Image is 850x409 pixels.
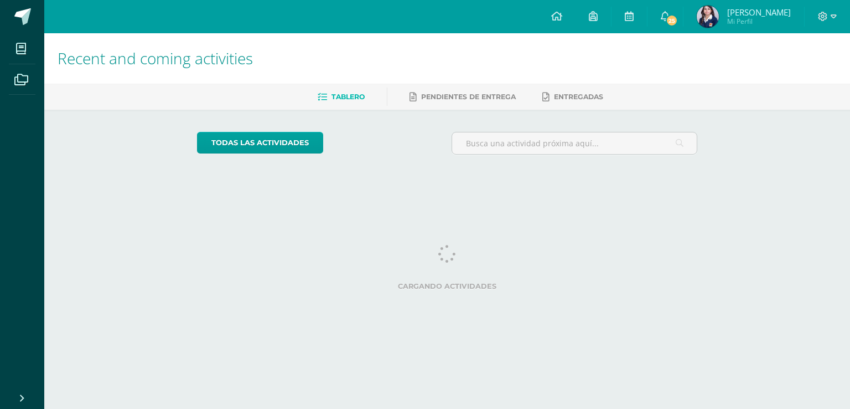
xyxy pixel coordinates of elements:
[318,88,365,106] a: Tablero
[554,93,603,101] span: Entregadas
[542,88,603,106] a: Entregadas
[410,88,516,106] a: Pendientes de entrega
[665,14,677,27] span: 25
[727,7,791,18] span: [PERSON_NAME]
[727,17,791,26] span: Mi Perfil
[452,132,697,154] input: Busca una actividad próxima aquí...
[697,6,719,28] img: 76a31686700f6ad275587ec55f11d059.png
[197,132,323,154] a: todas las Actividades
[331,93,365,101] span: Tablero
[58,48,253,69] span: Recent and coming activities
[421,93,516,101] span: Pendientes de entrega
[197,282,698,290] label: Cargando actividades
